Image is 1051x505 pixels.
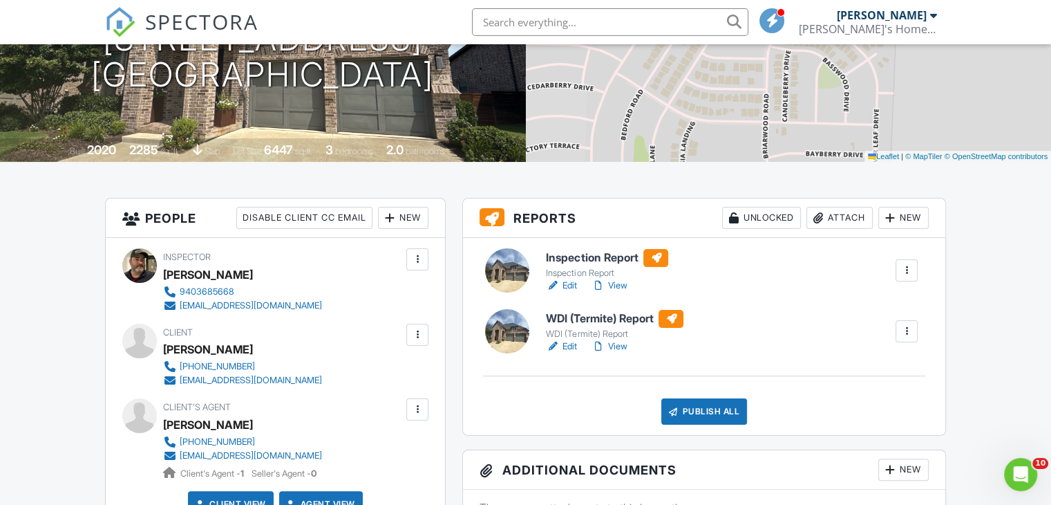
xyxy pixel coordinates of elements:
[1032,458,1048,469] span: 10
[837,8,927,22] div: [PERSON_NAME]
[163,285,322,299] a: 9403685668
[163,299,322,313] a: [EMAIL_ADDRESS][DOMAIN_NAME]
[806,207,873,229] div: Attach
[386,143,404,157] div: 2.0
[180,375,322,386] div: [EMAIL_ADDRESS][DOMAIN_NAME]
[546,340,577,353] a: Edit
[546,268,668,279] div: Inspection Report
[878,207,929,229] div: New
[163,264,253,285] div: [PERSON_NAME]
[180,450,322,461] div: [EMAIL_ADDRESS][DOMAIN_NAME]
[236,207,372,229] div: Disable Client CC Email
[945,152,1048,160] a: © OpenStreetMap contributors
[240,468,244,479] strong: 1
[378,207,428,229] div: New
[546,310,683,340] a: WDI (Termite) Report WDI (Termite) Report
[472,8,748,36] input: Search everything...
[180,361,255,372] div: [PHONE_NUMBER]
[905,152,943,160] a: © MapTiler
[463,450,945,490] h3: Additional Documents
[205,146,220,156] span: slab
[311,468,316,479] strong: 0
[87,143,116,157] div: 2020
[661,398,748,425] div: Publish All
[295,146,312,156] span: sq.ft.
[901,152,903,160] span: |
[180,286,234,297] div: 9403685668
[163,374,322,387] a: [EMAIL_ADDRESS][DOMAIN_NAME]
[180,437,255,448] div: [PHONE_NUMBER]
[129,143,158,157] div: 2285
[163,252,211,262] span: Inspector
[163,435,322,449] a: [PHONE_NUMBER]
[406,146,445,156] span: bathrooms
[1004,458,1037,491] iframe: Intercom live chat
[106,199,445,238] h3: People
[91,21,434,94] h1: [STREET_ADDRESS] [GEOGRAPHIC_DATA]
[878,459,929,481] div: New
[264,143,293,157] div: 6447
[463,199,945,238] h3: Reports
[799,22,937,36] div: Brownie's Home Inspections LLC
[70,146,85,156] span: Built
[591,279,627,293] a: View
[105,19,258,48] a: SPECTORA
[233,146,262,156] span: Lot Size
[163,449,322,463] a: [EMAIL_ADDRESS][DOMAIN_NAME]
[180,468,246,479] span: Client's Agent -
[252,468,316,479] span: Seller's Agent -
[546,249,668,267] h6: Inspection Report
[546,279,577,293] a: Edit
[325,143,333,157] div: 3
[591,340,627,353] a: View
[546,329,683,340] div: WDI (Termite) Report
[546,310,683,328] h6: WDI (Termite) Report
[722,207,801,229] div: Unlocked
[335,146,373,156] span: bedrooms
[163,414,253,435] a: [PERSON_NAME]
[163,360,322,374] a: [PHONE_NUMBER]
[546,249,668,279] a: Inspection Report Inspection Report
[105,7,135,37] img: The Best Home Inspection Software - Spectora
[868,152,899,160] a: Leaflet
[160,146,180,156] span: sq. ft.
[163,327,193,338] span: Client
[180,300,322,311] div: [EMAIL_ADDRESS][DOMAIN_NAME]
[145,7,258,36] span: SPECTORA
[163,339,253,360] div: [PERSON_NAME]
[163,402,231,412] span: Client's Agent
